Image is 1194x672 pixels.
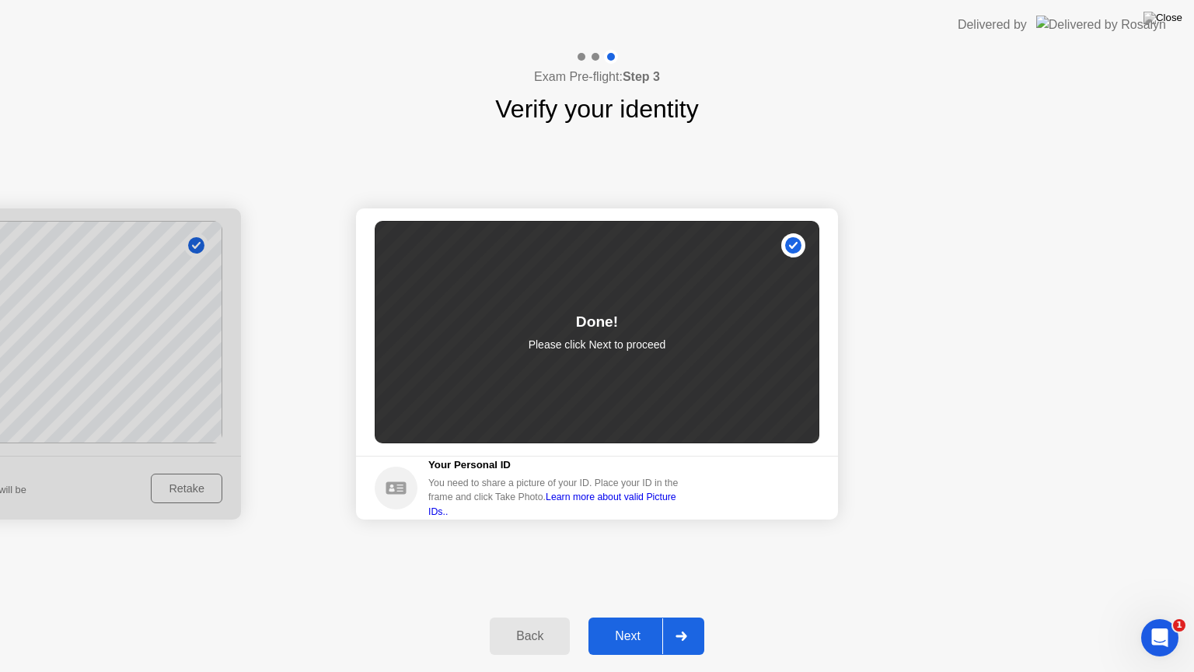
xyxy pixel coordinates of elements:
[428,492,676,516] a: Learn more about valid Picture IDs..
[428,457,690,473] h5: Your Personal ID
[495,90,698,128] h1: Verify your identity
[1143,12,1182,24] img: Close
[1036,16,1166,33] img: Delivered by Rosalyn
[593,629,662,643] div: Next
[1173,619,1185,632] span: 1
[588,618,704,655] button: Next
[623,70,660,83] b: Step 3
[490,618,570,655] button: Back
[529,337,666,353] p: Please click Next to proceed
[494,629,565,643] div: Back
[428,476,690,519] div: You need to share a picture of your ID. Place your ID in the frame and click Take Photo.
[576,311,618,334] div: Done!
[958,16,1027,34] div: Delivered by
[1141,619,1178,656] iframe: Intercom live chat
[534,68,660,86] h4: Exam Pre-flight:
